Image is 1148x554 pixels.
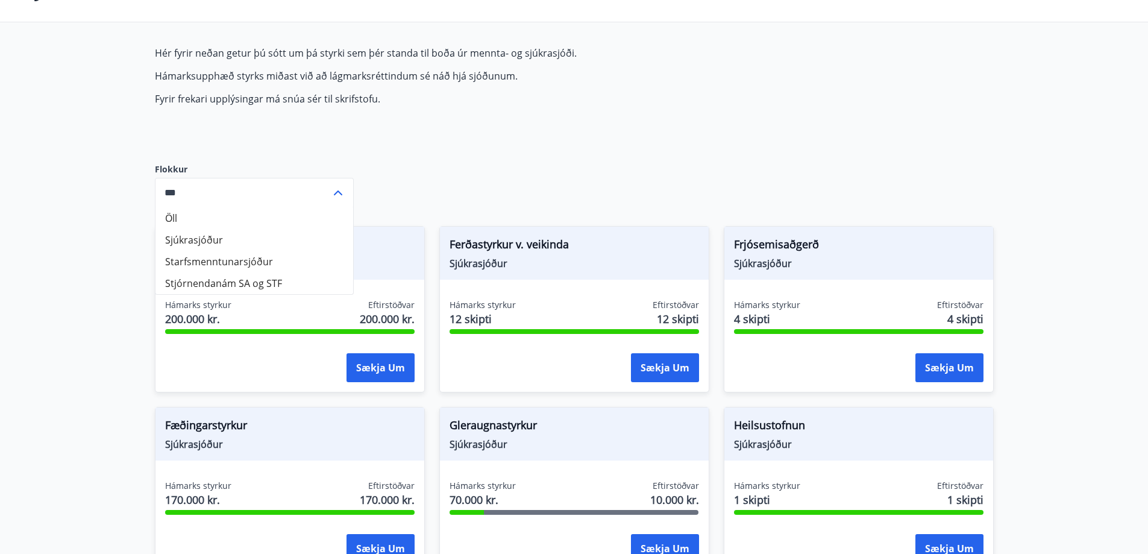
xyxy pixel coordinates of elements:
span: 10.000 kr. [650,492,699,508]
span: 1 skipti [734,492,800,508]
p: Hér fyrir neðan getur þú sótt um þá styrki sem þér standa til boða úr mennta- og sjúkrasjóði. [155,46,724,60]
span: Sjúkrasjóður [734,438,983,451]
span: Hámarks styrkur [734,299,800,311]
span: Sjúkrasjóður [450,257,699,270]
span: 200.000 kr. [360,311,415,327]
span: Eftirstöðvar [653,299,699,311]
li: Stjórnendanám SA og STF [155,272,353,294]
span: Eftirstöðvar [653,480,699,492]
span: 170.000 kr. [360,492,415,508]
p: Fyrir frekari upplýsingar má snúa sér til skrifstofu. [155,92,724,105]
span: Hámarks styrkur [450,299,516,311]
span: Hámarks styrkur [734,480,800,492]
span: Sjúkrasjóður [165,438,415,451]
li: Starfsmenntunarsjóður [155,251,353,272]
span: 70.000 kr. [450,492,516,508]
span: 170.000 kr. [165,492,231,508]
span: Hámarks styrkur [165,480,231,492]
span: Sjúkrasjóður [734,257,983,270]
span: Eftirstöðvar [937,480,983,492]
span: Hámarks styrkur [165,299,231,311]
span: Eftirstöðvar [937,299,983,311]
span: 4 skipti [947,311,983,327]
span: Frjósemisaðgerð [734,236,983,257]
button: Sækja um [915,353,983,382]
span: 200.000 kr. [165,311,231,327]
span: Heilsustofnun [734,417,983,438]
span: Sjúkrasjóður [450,438,699,451]
span: 12 skipti [450,311,516,327]
p: Hámarksupphæð styrks miðast við að lágmarksréttindum sé náð hjá sjóðunum. [155,69,724,83]
span: 12 skipti [657,311,699,327]
li: Sjúkrasjóður [155,229,353,251]
button: Sækja um [347,353,415,382]
label: Flokkur [155,163,354,175]
span: Ferðastyrkur v. veikinda [450,236,699,257]
li: Öll [155,207,353,229]
span: Eftirstöðvar [368,480,415,492]
span: Hámarks styrkur [450,480,516,492]
span: 4 skipti [734,311,800,327]
button: Sækja um [631,353,699,382]
span: Eftirstöðvar [368,299,415,311]
span: 1 skipti [947,492,983,508]
span: Gleraugnastyrkur [450,417,699,438]
span: Fæðingarstyrkur [165,417,415,438]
